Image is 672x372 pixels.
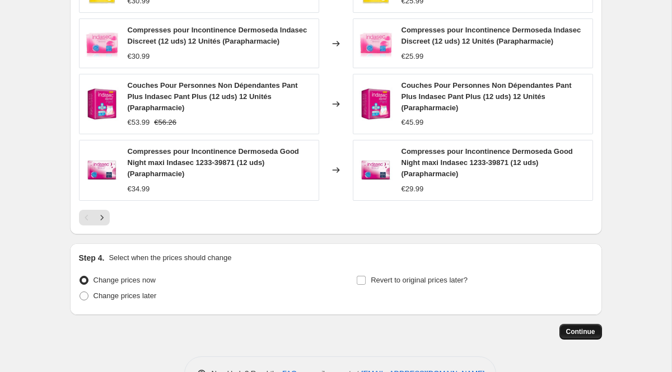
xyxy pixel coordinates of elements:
[79,252,105,263] h2: Step 4.
[128,81,298,112] span: Couches Pour Personnes Non Dépendantes Pant Plus Indasec Pant Plus (12 uds) 12 Unités (Parapharma...
[94,276,156,284] span: Change prices now
[128,183,150,195] div: €34.99
[402,81,572,112] span: Couches Pour Personnes Non Dépendantes Pant Plus Indasec Pant Plus (12 uds) 12 Unités (Parapharma...
[94,291,157,300] span: Change prices later
[559,324,602,340] button: Continue
[85,27,119,60] img: import_images-202005181533441_ed957e17-f47e-42dd-8007-f6b8aacf4f0a_80x.jpg
[359,27,393,60] img: import_images-202005181533441_ed957e17-f47e-42dd-8007-f6b8aacf4f0a_80x.jpg
[402,147,573,178] span: Compresses pour Incontinence Dermoseda Good Night maxi Indasec 1233-39871 (12 uds) (Parapharmacie)
[566,327,595,336] span: Continue
[402,117,424,128] div: €45.99
[359,153,393,187] img: 8410520039817_0_P02_db13ac74-02c7-49f5-a8e7-b7b668c87011_80x.jpg
[85,87,119,121] img: 8410520055619_0_P01_ce1a21e9-6e01-46fb-907a-82a1ee218671_80x.jpg
[94,210,110,225] button: Next
[371,276,468,284] span: Revert to original prices later?
[359,87,393,121] img: 8410520055619_0_P01_ce1a21e9-6e01-46fb-907a-82a1ee218671_80x.jpg
[85,153,119,187] img: 8410520039817_0_P02_db13ac74-02c7-49f5-a8e7-b7b668c87011_80x.jpg
[128,51,150,62] div: €30.99
[402,26,581,45] span: Compresses pour Incontinence Dermoseda Indasec Discreet (12 uds) 12 Unités (Parapharmacie)
[128,26,307,45] span: Compresses pour Incontinence Dermoseda Indasec Discreet (12 uds) 12 Unités (Parapharmacie)
[402,51,424,62] div: €25.99
[154,117,176,128] strike: €56.26
[109,252,231,263] p: Select when the prices should change
[128,117,150,128] div: €53.99
[128,147,299,178] span: Compresses pour Incontinence Dermoseda Good Night maxi Indasec 1233-39871 (12 uds) (Parapharmacie)
[79,210,110,225] nav: Pagination
[402,183,424,195] div: €29.99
